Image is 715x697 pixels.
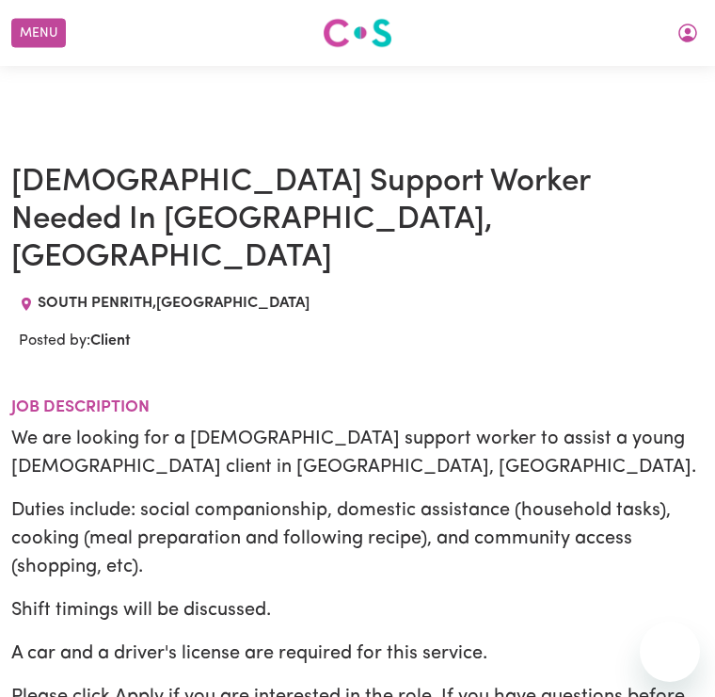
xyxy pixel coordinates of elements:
[11,397,704,417] h2: Job description
[11,292,317,315] div: Job location: SOUTH PENRITH, New South Wales
[323,16,392,50] img: Careseekers logo
[323,11,392,55] a: Careseekers logo
[38,296,310,311] span: SOUTH PENRITH , [GEOGRAPHIC_DATA]
[90,333,131,348] b: Client
[11,425,704,481] p: We are looking for a [DEMOGRAPHIC_DATA] support worker to assist a young [DEMOGRAPHIC_DATA] clien...
[11,496,704,581] p: Duties include: social companionship, domestic assistance (household tasks), cooking (meal prepar...
[19,333,131,348] span: Posted by:
[11,596,704,624] p: Shift timings will be discussed.
[640,622,700,682] iframe: Button to launch messaging window
[11,164,704,277] h1: [DEMOGRAPHIC_DATA] Support Worker Needed In [GEOGRAPHIC_DATA], [GEOGRAPHIC_DATA]
[668,17,707,49] button: My Account
[11,19,66,48] button: Menu
[11,640,704,668] p: A car and a driver's license are required for this service.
